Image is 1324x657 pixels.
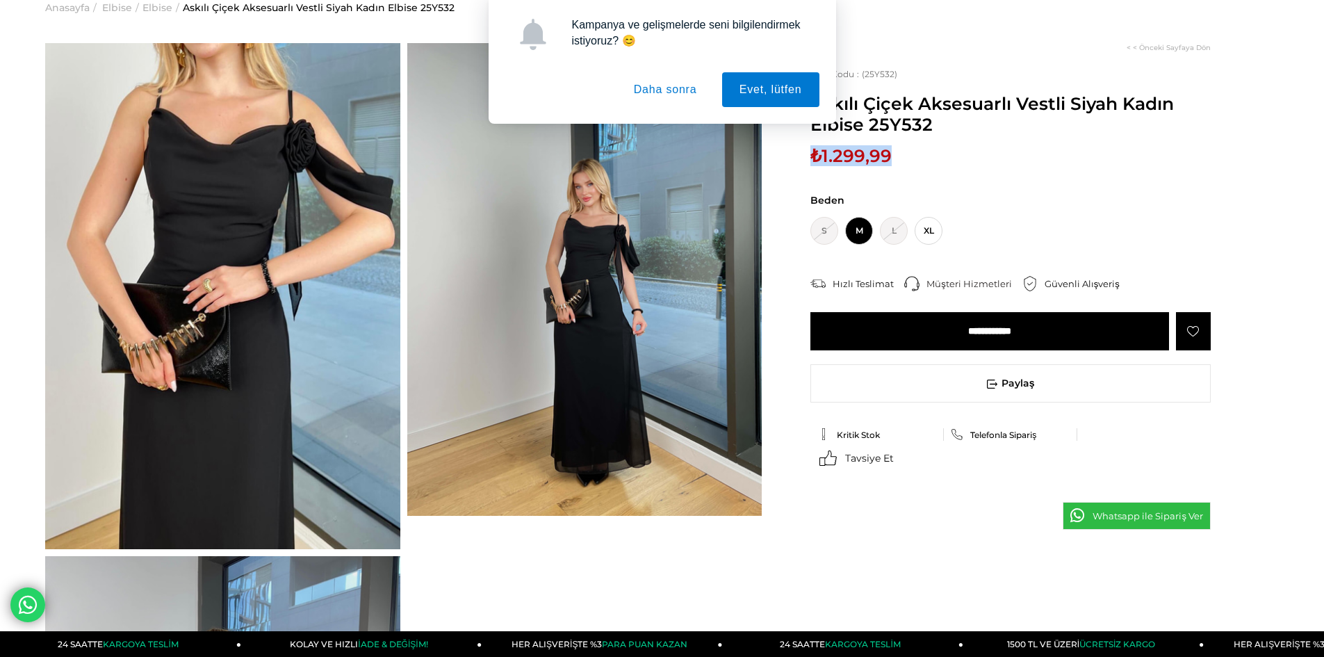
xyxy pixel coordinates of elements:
a: 24 SAATTEKARGOYA TESLİM [723,631,963,657]
span: Paylaş [811,365,1210,402]
div: Hızlı Teslimat [833,277,904,290]
span: PARA PUAN KAZAN [602,639,687,649]
a: Whatsapp ile Sipariş Ver [1063,502,1211,530]
span: İADE & DEĞİŞİM! [358,639,427,649]
span: L [880,217,908,245]
img: call-center.png [904,276,920,291]
span: KARGOYA TESLİM [103,639,178,649]
img: shipping.png [810,276,826,291]
span: Kritik Stok [837,430,880,440]
a: 24 SAATTEKARGOYA TESLİM [1,631,241,657]
span: Beden [810,194,1211,206]
span: Telefonla Sipariş [970,430,1036,440]
a: Favorilere Ekle [1176,312,1211,350]
span: XL [915,217,942,245]
a: KOLAY VE HIZLIİADE & DEĞİŞİM! [241,631,482,657]
span: ₺1.299,99 [810,145,892,166]
a: 1500 TL VE ÜZERİÜCRETSİZ KARGO [963,631,1204,657]
img: security.png [1022,276,1038,291]
span: ÜCRETSİZ KARGO [1079,639,1155,649]
div: Müşteri Hizmetleri [926,277,1022,290]
div: Kampanya ve gelişmelerde seni bilgilendirmek istiyoruz? 😊 [561,17,819,49]
span: M [845,217,873,245]
a: Telefonla Sipariş [951,428,1070,441]
img: Vestli elbise 25Y532 [407,43,762,516]
span: S [810,217,838,245]
a: Kritik Stok [817,428,937,441]
button: Evet, lütfen [722,72,819,107]
img: Vestli elbise 25Y532 [45,43,400,549]
img: notification icon [517,19,548,50]
div: Güvenli Alışveriş [1045,277,1130,290]
span: Tavsiye Et [845,452,894,464]
span: KARGOYA TESLİM [825,639,900,649]
a: HER ALIŞVERİŞTE %3PARA PUAN KAZAN [482,631,722,657]
button: Daha sonra [616,72,714,107]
